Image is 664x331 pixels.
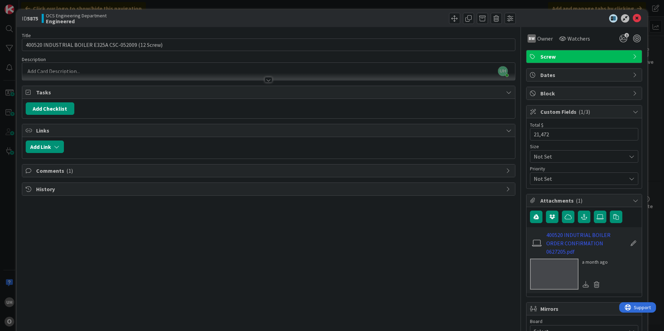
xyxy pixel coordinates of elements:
span: Links [36,126,503,135]
a: 400520 INDUTRIAL BOILER ORDER CONFIRMATION 0627205.pdf [546,231,627,256]
div: Download [582,280,590,289]
span: Owner [537,34,553,43]
span: Description [22,56,46,62]
span: Not Set [534,152,623,161]
div: BW [528,34,536,43]
span: Comments [36,167,503,175]
span: ( 1/3 ) [579,108,590,115]
span: 1 [624,33,629,37]
div: Priority [530,166,638,171]
span: Mirrors [540,305,629,313]
label: Total $ [530,122,543,128]
span: UH [498,66,508,76]
span: ID [22,14,38,23]
span: History [36,185,503,193]
span: Support [15,1,32,9]
span: Attachments [540,196,629,205]
span: Custom Fields [540,108,629,116]
span: Watchers [567,34,590,43]
span: ( 1 ) [66,167,73,174]
span: Screw [540,52,629,61]
span: Block [540,89,629,97]
span: Not Set [534,174,623,184]
div: a month ago [582,258,608,266]
span: OCS Engineering Department [46,13,107,18]
button: Add Link [26,141,64,153]
label: Title [22,32,31,39]
span: Board [530,319,542,324]
b: Engineered [46,18,107,24]
b: 5875 [27,15,38,22]
span: Tasks [36,88,503,96]
div: Size [530,144,638,149]
button: Add Checklist [26,102,74,115]
span: Dates [540,71,629,79]
input: type card name here... [22,39,515,51]
span: ( 1 ) [576,197,582,204]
